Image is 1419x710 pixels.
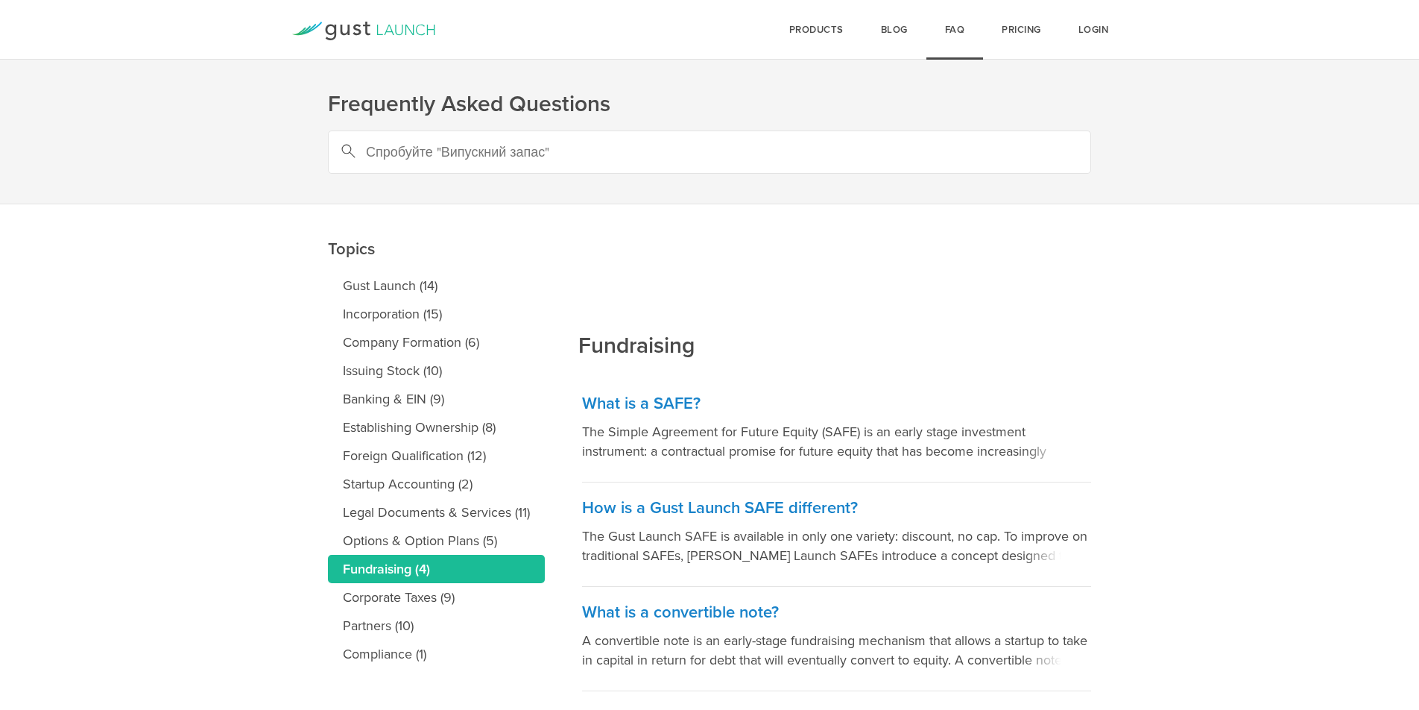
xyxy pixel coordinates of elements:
[328,328,545,356] a: Company Formation (6)
[328,555,545,583] a: Fundraising (4)
[328,300,545,328] a: Incorporation (15)
[582,602,1091,623] h3: What is a convertible note?
[582,631,1091,670] p: A convertible note is an early-stage fundraising mechanism that allows a startup to take in capit...
[328,470,545,498] a: Startup Accounting (2)
[582,422,1091,461] p: The Simple Agreement for Future Equity (SAFE) is an early stage investment instrument: a contract...
[582,378,1091,483] a: What is a SAFE? The Simple Agreement for Future Equity (SAFE) is an early stage investment instru...
[328,442,545,470] a: Foreign Qualification (12)
[328,612,545,640] a: Partners (10)
[582,497,1091,519] h3: How is a Gust Launch SAFE different?
[328,498,545,527] a: Legal Documents & Services (11)
[328,271,545,300] a: Gust Launch (14)
[582,587,1091,691] a: What is a convertible note? A convertible note is an early-stage fundraising mechanism that allow...
[582,483,1091,587] a: How is a Gust Launch SAFE different? The Gust Launch SAFE is available in only one variety: disco...
[328,527,545,555] a: Options & Option Plans (5)
[328,413,545,442] a: Establishing Ownership (8)
[328,133,545,264] h2: Topics
[578,230,695,361] h2: Fundraising
[582,527,1091,565] p: The Gust Launch SAFE is available in only one variety: discount, no cap. To improve on traditiona...
[328,640,545,668] a: Compliance (1)
[328,131,1091,174] input: Спробуйте "Випускний запас"
[328,356,545,385] a: Issuing Stock (10)
[582,393,1091,415] h3: What is a SAFE?
[328,89,1091,119] h1: Frequently Asked Questions
[328,385,545,413] a: Banking & EIN (9)
[328,583,545,612] a: Corporate Taxes (9)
